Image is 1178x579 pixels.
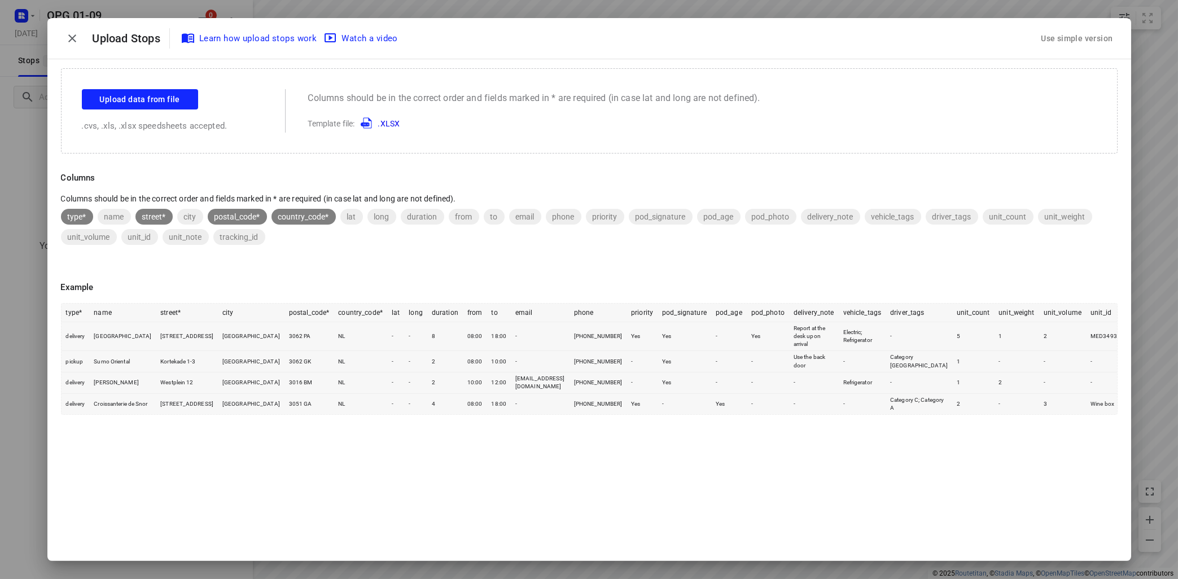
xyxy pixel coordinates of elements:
[1086,304,1122,322] th: unit_id
[156,351,218,372] td: Kortekade 1-3
[570,322,627,351] td: [PHONE_NUMBER]
[511,393,570,414] td: -
[886,322,952,351] td: -
[952,393,994,414] td: 2
[121,233,158,242] span: unit_id
[61,172,1118,185] p: Columns
[983,212,1034,221] span: unit_count
[284,304,334,322] th: postal_code*
[839,322,886,351] td: Electric; Refrigerator
[284,372,334,394] td: 3016 BM
[839,372,886,394] td: Refrigerator
[387,351,404,372] td: -
[952,322,994,351] td: 5
[511,322,570,351] td: -
[789,304,839,322] th: delivery_note
[404,304,427,322] th: long
[61,233,117,242] span: unit_volume
[801,212,860,221] span: delivery_note
[463,393,487,414] td: 08:00
[404,322,427,351] td: -
[62,351,90,372] td: pickup
[284,351,334,372] td: 3062 GK
[284,393,334,414] td: 3051 GA
[789,393,839,414] td: -
[711,322,747,351] td: -
[427,372,463,394] td: 2
[427,393,463,414] td: 4
[177,212,203,221] span: city
[658,304,711,322] th: pod_signature
[62,322,90,351] td: delivery
[463,322,487,351] td: 08:00
[511,304,570,322] th: email
[404,372,427,394] td: -
[745,212,796,221] span: pod_photo
[1039,393,1086,414] td: 3
[789,372,839,394] td: -
[789,322,839,351] td: Report at the desk upon arrival
[1086,372,1122,394] td: -
[839,304,886,322] th: vehicle_tags
[1086,393,1122,414] td: Wine box
[62,393,90,414] td: delivery
[361,116,374,130] img: XLSX
[62,372,90,394] td: delivery
[463,351,487,372] td: 08:00
[711,351,747,372] td: -
[98,212,131,221] span: name
[208,212,267,221] span: postal_code*
[89,351,156,372] td: Sumo Oriental
[321,28,402,49] button: Watch a video
[839,393,886,414] td: -
[463,372,487,394] td: 10:00
[1086,351,1122,372] td: -
[308,91,760,105] p: Columns should be in the correct order and fields marked in * are required (in case lat and long ...
[658,351,711,372] td: Yes
[627,304,658,322] th: priority
[627,322,658,351] td: Yes
[994,351,1039,372] td: -
[570,393,627,414] td: [PHONE_NUMBER]
[334,322,387,351] td: NL
[886,372,952,394] td: -
[1039,29,1115,48] div: Use simple version
[89,304,156,322] th: name
[570,351,627,372] td: [PHONE_NUMBER]
[747,322,789,351] td: Yes
[135,212,173,221] span: street*
[156,393,218,414] td: [STREET_ADDRESS]
[1039,372,1086,394] td: -
[1039,322,1086,351] td: 2
[511,351,570,372] td: -
[952,304,994,322] th: unit_count
[570,372,627,394] td: [PHONE_NUMBER]
[61,281,1118,294] p: Example
[82,89,198,109] button: Upload data from file
[218,304,284,322] th: city
[1039,304,1086,322] th: unit_volume
[886,351,952,372] td: Category [GEOGRAPHIC_DATA]
[179,28,322,49] a: Learn how upload stops work
[61,193,1118,204] p: Columns should be in the correct order and fields marked in * are required (in case lat and long ...
[487,304,511,322] th: to
[1038,212,1092,221] span: unit_weight
[427,322,463,351] td: 8
[89,322,156,351] td: [GEOGRAPHIC_DATA]
[156,372,218,394] td: Westplein 12
[711,393,747,414] td: Yes
[627,351,658,372] td: -
[865,212,921,221] span: vehicle_tags
[284,322,334,351] td: 3062 PA
[747,304,789,322] th: pod_photo
[627,372,658,394] td: -
[387,393,404,414] td: -
[334,372,387,394] td: NL
[994,372,1039,394] td: 2
[100,93,180,107] span: Upload data from file
[487,322,511,351] td: 18:00
[61,212,93,221] span: type*
[509,212,541,221] span: email
[463,304,487,322] th: from
[89,393,156,414] td: Croissanterie de Snor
